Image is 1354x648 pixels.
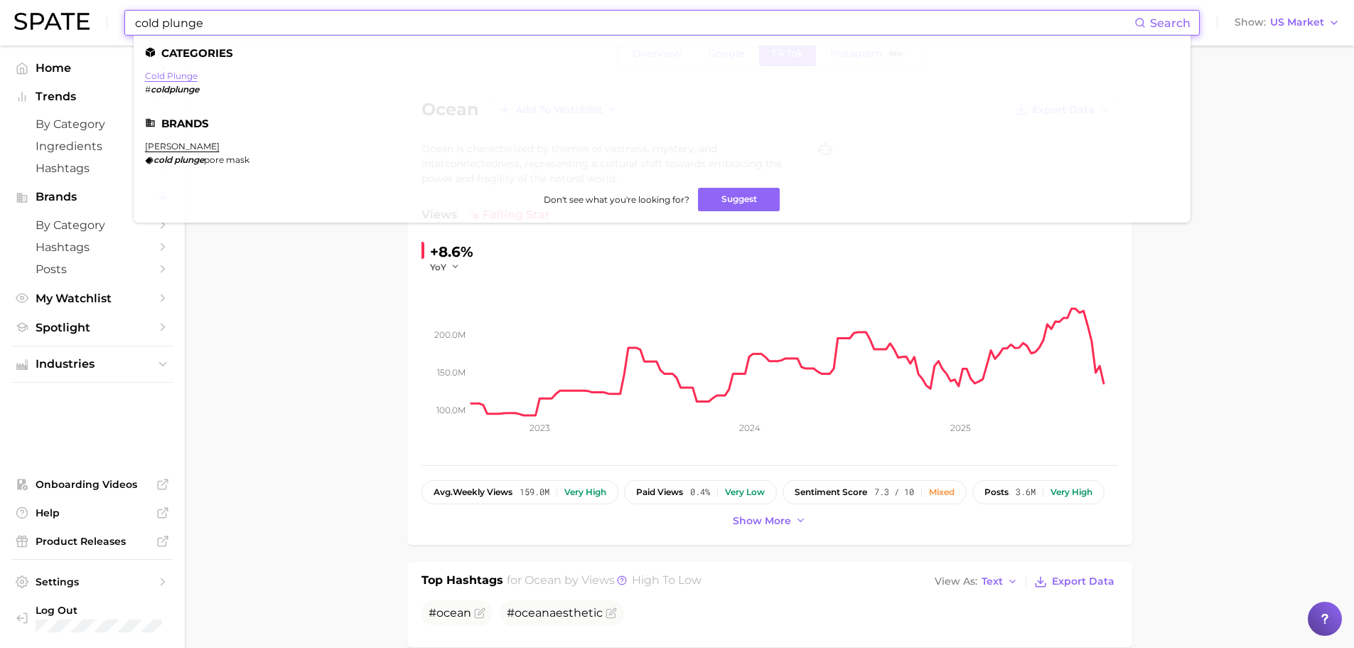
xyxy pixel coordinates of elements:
[36,161,149,175] span: Hashtags
[515,606,549,620] span: ocean
[632,573,702,587] span: high to low
[36,117,149,131] span: by Category
[606,607,617,619] button: Flag as miscategorized or irrelevant
[145,117,1179,129] li: Brands
[11,531,173,552] a: Product Releases
[984,487,1009,497] span: posts
[564,487,606,497] div: Very high
[11,600,173,637] a: Log out. Currently logged in with e-mail thomas.just@givaudan.com.
[436,606,471,620] span: ocean
[36,292,149,305] span: My Watchlist
[36,262,149,276] span: Posts
[36,191,149,203] span: Brands
[783,480,967,504] button: sentiment score7.3 / 10Mixed
[950,423,970,433] tspan: 2025
[544,194,689,205] span: Don't see what you're looking for?
[11,502,173,524] a: Help
[36,61,149,75] span: Home
[624,480,777,504] button: paid views0.4%Very low
[729,511,810,531] button: Show more
[436,405,466,415] tspan: 100.0m
[430,240,473,263] div: +8.6%
[11,354,173,375] button: Industries
[36,218,149,232] span: by Category
[1150,16,1191,30] span: Search
[36,604,176,617] span: Log Out
[434,329,466,339] tspan: 200.0m
[698,188,780,211] button: Suggest
[738,423,760,433] tspan: 2024
[1270,18,1324,26] span: US Market
[972,480,1105,504] button: posts3.6mVery high
[14,13,90,30] img: SPATE
[11,113,173,135] a: by Category
[434,487,512,497] span: weekly views
[11,571,173,593] a: Settings
[11,474,173,495] a: Onboarding Videos
[733,515,791,527] span: Show more
[36,535,149,548] span: Product Releases
[725,487,765,497] div: Very low
[529,423,549,433] tspan: 2023
[174,154,204,165] em: plunge
[11,287,173,309] a: My Watchlist
[931,573,1022,591] button: View AsText
[1031,572,1117,592] button: Export Data
[1235,18,1266,26] span: Show
[145,84,151,95] span: #
[690,487,710,497] span: 0.4%
[11,157,173,179] a: Hashtags
[11,135,173,157] a: Ingredients
[1016,487,1036,497] span: 3.6m
[145,141,220,152] a: [PERSON_NAME]
[36,90,149,103] span: Trends
[36,358,149,371] span: Industries
[11,214,173,236] a: by Category
[437,367,466,378] tspan: 150.0m
[1052,575,1114,588] span: Export Data
[525,573,562,587] span: ocean
[636,487,683,497] span: paid views
[421,572,503,592] h1: Top Hashtags
[36,575,149,588] span: Settings
[430,261,446,273] span: YoY
[474,607,485,619] button: Flag as miscategorized or irrelevant
[134,11,1134,35] input: Search here for a brand, industry, or ingredient
[11,186,173,208] button: Brands
[145,70,198,81] a: cold plunge
[795,487,867,497] span: sentiment score
[434,487,453,497] abbr: average
[11,57,173,79] a: Home
[151,84,199,95] em: coldplunge
[1231,14,1343,32] button: ShowUS Market
[935,578,977,585] span: View As
[982,578,1003,585] span: Text
[11,86,173,107] button: Trends
[36,478,149,491] span: Onboarding Videos
[11,258,173,280] a: Posts
[11,236,173,258] a: Hashtags
[204,154,249,165] span: pore mask
[36,321,149,334] span: Spotlight
[421,480,618,504] button: avg.weekly views159.0mVery high
[36,139,149,153] span: Ingredients
[874,487,914,497] span: 7.3 / 10
[154,154,172,165] em: cold
[507,606,603,620] span: # aesthetic
[11,317,173,339] a: Spotlight
[429,606,471,620] span: #
[145,47,1179,59] li: Categories
[430,261,461,273] button: YoY
[36,506,149,519] span: Help
[36,240,149,254] span: Hashtags
[1051,487,1092,497] div: Very high
[929,487,955,497] div: Mixed
[520,487,549,497] span: 159.0m
[507,572,702,592] h2: for by Views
